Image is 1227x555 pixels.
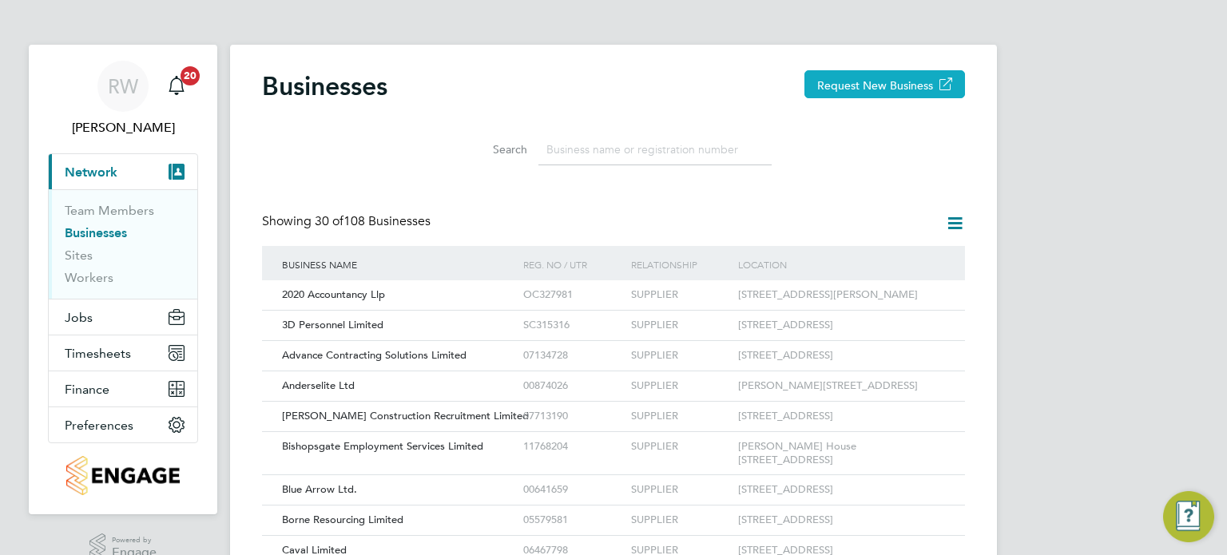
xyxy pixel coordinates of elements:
[262,70,387,102] h2: Businesses
[519,432,626,462] div: 11768204
[161,61,193,112] a: 20
[278,401,949,414] a: [PERSON_NAME] Construction Recruitment Limited07713190SUPPLIER[STREET_ADDRESS]
[65,270,113,285] a: Workers
[627,402,734,431] div: SUPPLIER
[49,299,197,335] button: Jobs
[282,348,467,362] span: Advance Contracting Solutions Limited
[734,505,949,535] div: [STREET_ADDRESS]
[278,431,949,445] a: Bishopsgate Employment Services Limited11768204SUPPLIER[PERSON_NAME] House [STREET_ADDRESS]
[108,76,138,97] span: RW
[49,371,197,406] button: Finance
[627,432,734,462] div: SUPPLIER
[519,475,626,505] div: 00641659
[49,154,197,189] button: Network
[49,189,197,299] div: Network
[734,311,949,340] div: [STREET_ADDRESS]
[734,475,949,505] div: [STREET_ADDRESS]
[1163,491,1214,542] button: Engage Resource Center
[519,371,626,401] div: 00874026
[278,474,949,488] a: Blue Arrow Ltd.00641659SUPPLIER[STREET_ADDRESS]
[519,280,626,310] div: OC327981
[48,61,198,137] a: RW[PERSON_NAME]
[519,505,626,535] div: 05579581
[627,246,734,283] div: Relationship
[627,311,734,340] div: SUPPLIER
[278,246,519,283] div: Business Name
[734,371,949,401] div: [PERSON_NAME][STREET_ADDRESS]
[29,45,217,514] nav: Main navigation
[278,505,949,518] a: Borne Resourcing Limited05579581SUPPLIER[STREET_ADDRESS]
[315,213,343,229] span: 30 of
[65,248,93,263] a: Sites
[455,142,527,157] label: Search
[65,346,131,361] span: Timesheets
[734,341,949,371] div: [STREET_ADDRESS]
[627,371,734,401] div: SUPPLIER
[627,341,734,371] div: SUPPLIER
[262,213,434,230] div: Showing
[282,318,383,331] span: 3D Personnel Limited
[48,456,198,495] a: Go to home page
[282,287,385,301] span: 2020 Accountancy Llp
[66,456,179,495] img: countryside-properties-logo-retina.png
[282,513,403,526] span: Borne Resourcing Limited
[538,134,772,165] input: Business name or registration number
[519,246,626,283] div: Reg. No / UTR
[282,439,483,453] span: Bishopsgate Employment Services Limited
[627,280,734,310] div: SUPPLIER
[278,535,949,549] a: Caval Limited06467798SUPPLIER[STREET_ADDRESS]
[65,310,93,325] span: Jobs
[282,379,355,392] span: Anderselite Ltd
[519,402,626,431] div: 07713190
[65,225,127,240] a: Businesses
[734,432,949,475] div: [PERSON_NAME] House [STREET_ADDRESS]
[49,407,197,442] button: Preferences
[627,475,734,505] div: SUPPLIER
[48,118,198,137] span: Richard Walsh
[278,371,949,384] a: Anderselite Ltd00874026SUPPLIER[PERSON_NAME][STREET_ADDRESS]
[278,340,949,354] a: Advance Contracting Solutions Limited07134728SUPPLIER[STREET_ADDRESS]
[519,311,626,340] div: SC315316
[734,246,949,283] div: Location
[282,409,529,422] span: [PERSON_NAME] Construction Recruitment Limited
[49,335,197,371] button: Timesheets
[278,310,949,323] a: 3D Personnel LimitedSC315316SUPPLIER[STREET_ADDRESS]
[804,70,965,98] button: Request New Business
[65,203,154,218] a: Team Members
[315,213,431,229] span: 108 Businesses
[112,533,157,547] span: Powered by
[734,280,949,310] div: [STREET_ADDRESS][PERSON_NAME]
[65,418,133,433] span: Preferences
[519,341,626,371] div: 07134728
[627,505,734,535] div: SUPPLIER
[65,382,109,397] span: Finance
[282,482,357,496] span: Blue Arrow Ltd.
[734,402,949,431] div: [STREET_ADDRESS]
[278,279,949,293] a: 2020 Accountancy LlpOC327981SUPPLIER[STREET_ADDRESS][PERSON_NAME]
[65,165,117,180] span: Network
[181,66,200,85] span: 20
